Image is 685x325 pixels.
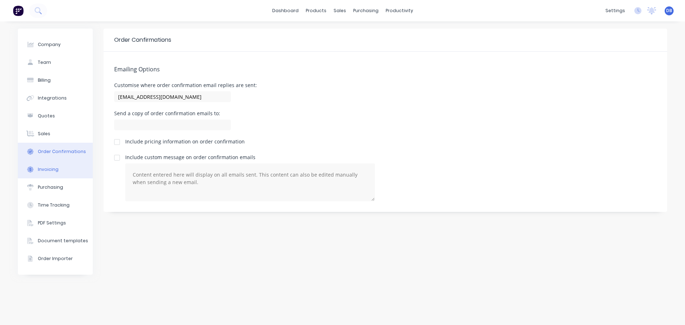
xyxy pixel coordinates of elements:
div: Invoicing [38,166,59,173]
h5: Emailing Options [114,66,656,73]
div: Include custom message on order confirmation emails [125,155,255,160]
button: Purchasing [18,178,93,196]
button: Team [18,54,93,71]
button: Document templates [18,232,93,250]
div: purchasing [350,5,382,16]
button: PDF Settings [18,214,93,232]
div: sales [330,5,350,16]
button: Time Tracking [18,196,93,214]
button: Invoicing [18,161,93,178]
div: Time Tracking [38,202,70,208]
button: Order Confirmations [18,143,93,161]
div: Company [38,41,61,48]
div: Billing [38,77,51,83]
div: Send a copy of order confirmation emails to: [114,111,231,116]
div: productivity [382,5,417,16]
div: Order Confirmations [38,148,86,155]
div: Document templates [38,238,88,244]
div: settings [602,5,629,16]
button: Sales [18,125,93,143]
div: Order Importer [38,255,73,262]
div: Team [38,59,51,66]
div: Include pricing information on order confirmation [125,139,245,144]
button: Order Importer [18,250,93,268]
div: Purchasing [38,184,63,191]
div: Order Confirmations [114,36,171,44]
img: Factory [13,5,24,16]
button: Company [18,36,93,54]
button: Billing [18,71,93,89]
div: Sales [38,131,50,137]
button: Integrations [18,89,93,107]
div: Quotes [38,113,55,119]
div: PDF Settings [38,220,66,226]
a: dashboard [269,5,302,16]
div: products [302,5,330,16]
div: Customise where order confirmation email replies are sent: [114,83,257,88]
button: Quotes [18,107,93,125]
div: Integrations [38,95,67,101]
span: DB [666,7,672,14]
